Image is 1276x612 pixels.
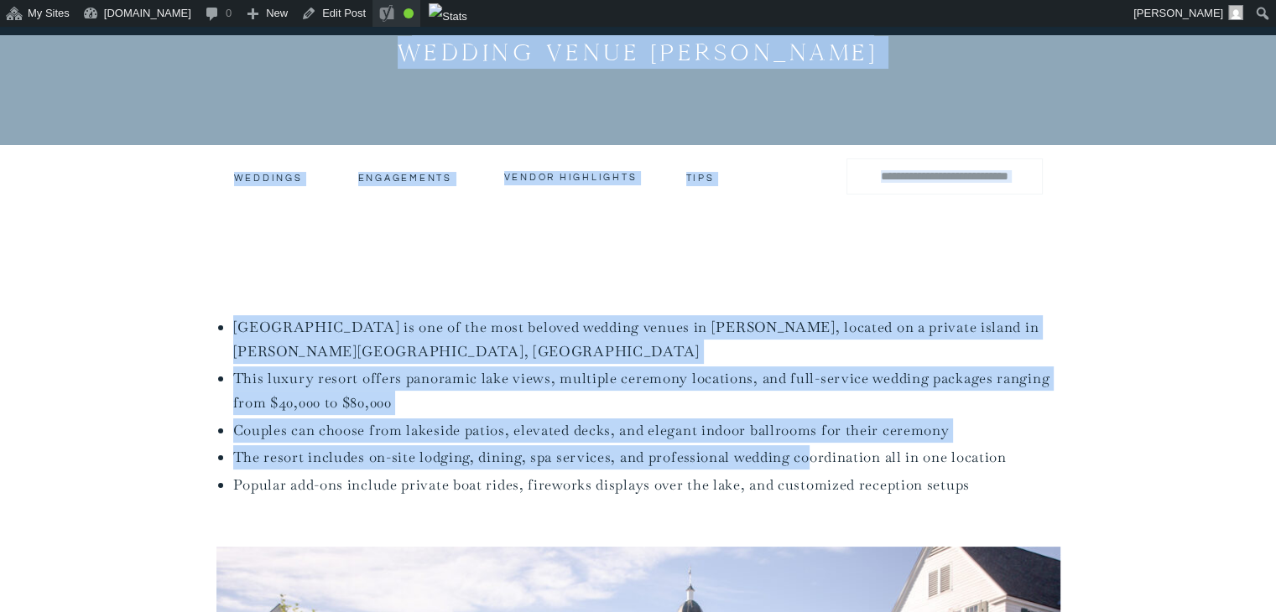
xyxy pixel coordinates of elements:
a: tips [686,172,717,180]
span: [PERSON_NAME] [1133,7,1223,19]
h1: [GEOGRAPHIC_DATA]: Premier Wedding Venue [PERSON_NAME] [343,3,934,69]
a: engagements [358,172,456,184]
li: The resort includes on-site lodging, dining, spa services, and professional wedding coordination ... [233,445,1060,469]
a: vendor highlights [504,171,638,183]
div: Good [404,8,414,18]
li: This luxury resort offers panoramic lake views, multiple ceremony locations, and full-service wed... [233,366,1060,414]
a: Weddings [234,172,300,184]
li: Couples can choose from lakeside patios, elevated decks, and elegant indoor ballrooms for their c... [233,418,1060,443]
li: [GEOGRAPHIC_DATA] is one of the most beloved wedding venues in [PERSON_NAME], located on a privat... [233,315,1060,363]
li: Popular add-ons include private boat rides, fireworks displays over the lake, and customized rece... [233,473,1060,497]
img: Views over 48 hours. Click for more Jetpack Stats. [429,3,467,30]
